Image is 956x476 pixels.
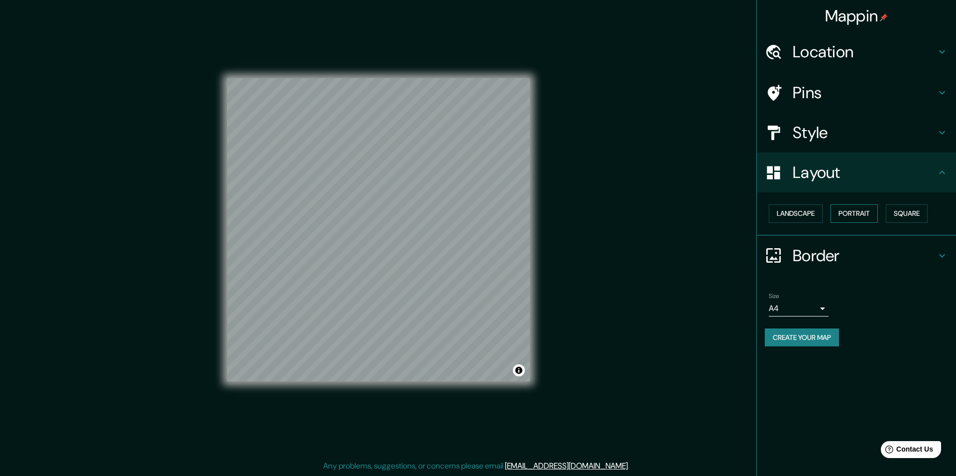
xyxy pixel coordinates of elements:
a: [EMAIL_ADDRESS][DOMAIN_NAME] [505,461,628,471]
label: Size [769,292,779,300]
canvas: Map [227,78,530,381]
button: Square [886,204,928,223]
div: Border [757,236,956,276]
button: Toggle attribution [513,364,525,376]
h4: Border [793,246,936,266]
img: pin-icon.png [880,13,888,21]
h4: Style [793,123,936,143]
button: Create your map [765,328,839,347]
h4: Layout [793,162,936,182]
h4: Location [793,42,936,62]
button: Landscape [769,204,823,223]
button: Portrait [831,204,878,223]
h4: Pins [793,83,936,103]
div: . [631,460,633,472]
div: Location [757,32,956,72]
div: A4 [769,301,829,317]
h4: Mappin [825,6,888,26]
div: . [629,460,631,472]
iframe: Help widget launcher [867,437,945,465]
div: Style [757,113,956,153]
p: Any problems, suggestions, or concerns please email . [323,460,629,472]
div: Pins [757,73,956,113]
div: Layout [757,153,956,192]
